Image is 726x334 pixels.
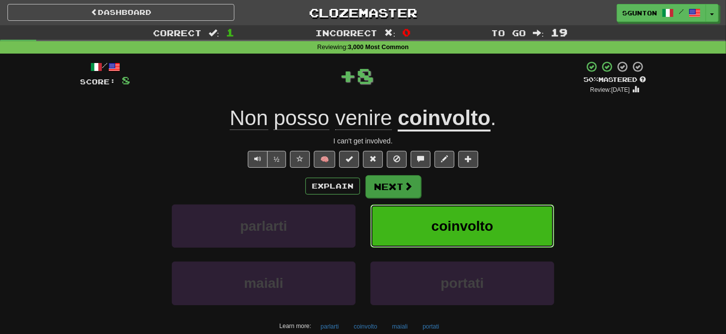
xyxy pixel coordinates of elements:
button: Discuss sentence (alt+u) [411,151,431,168]
span: posso [274,106,329,130]
button: maiali [387,319,413,334]
button: ½ [267,151,286,168]
small: Learn more: [280,323,311,330]
span: 0 [402,26,411,38]
div: Mastered [583,75,646,84]
button: coinvolto [370,204,554,248]
span: maiali [244,275,283,291]
button: Set this sentence to 100% Mastered (alt+m) [339,151,359,168]
a: Dashboard [7,4,234,21]
button: portati [370,262,554,305]
button: maiali [172,262,356,305]
button: Add to collection (alt+a) [458,151,478,168]
button: Reset to 0% Mastered (alt+r) [363,151,383,168]
button: parlarti [172,204,356,248]
span: Score: [80,77,116,86]
span: 8 [122,74,130,86]
span: : [209,29,219,37]
button: portati [417,319,444,334]
span: / [679,8,684,15]
span: Correct [153,28,202,38]
span: parlarti [240,218,288,234]
button: Next [365,175,421,198]
button: parlarti [315,319,345,334]
button: Explain [305,178,360,195]
span: Non [230,106,268,130]
span: 19 [551,26,568,38]
button: Favorite sentence (alt+f) [290,151,310,168]
span: venire [335,106,392,130]
span: portati [440,275,484,291]
strong: 3,000 Most Common [348,44,409,51]
span: 50 % [583,75,598,83]
span: + [340,61,357,90]
div: / [80,61,130,73]
button: Edit sentence (alt+d) [435,151,454,168]
a: Clozemaster [249,4,476,21]
span: : [533,29,544,37]
button: 🧠 [314,151,335,168]
button: Ignore sentence (alt+i) [387,151,407,168]
span: . [491,106,497,130]
span: coinvolto [432,218,493,234]
button: Play sentence audio (ctl+space) [248,151,268,168]
div: I can't get involved. [80,136,646,146]
span: sgunton [622,8,657,17]
small: Review: [DATE] [590,86,630,93]
span: To go [492,28,526,38]
u: coinvolto [398,106,491,132]
span: 8 [357,63,374,88]
div: Text-to-speech controls [246,151,286,168]
span: Incorrect [315,28,378,38]
span: 1 [226,26,234,38]
button: coinvolto [348,319,382,334]
a: sgunton / [617,4,706,22]
span: : [385,29,396,37]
